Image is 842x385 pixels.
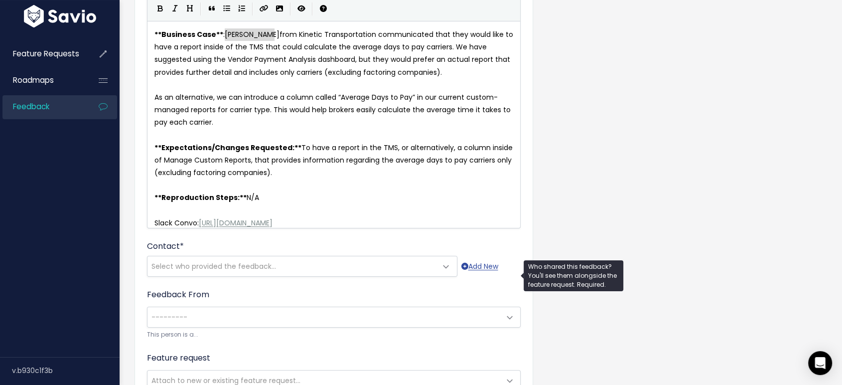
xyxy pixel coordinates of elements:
i: | [312,2,313,15]
a: Feature Requests [2,42,83,65]
span: Slack Convo: [154,218,273,228]
span: Select who provided the feedback... [151,261,276,271]
span: Expectations/Changes Requested: [161,143,294,153]
span: Reproduction Steps: [161,192,240,202]
button: Heading [182,1,197,16]
span: [PERSON_NAME] [225,29,280,39]
button: Generic List [219,1,234,16]
span: To have a report in the TMS, or alternatively, a column inside of Manage Custom Reports, that pro... [154,143,515,178]
button: Numbered List [234,1,249,16]
button: Bold [152,1,167,16]
span: Business Case [161,29,216,39]
label: Feature request [147,352,210,364]
i: | [290,2,291,15]
div: v.b930c1f3b [12,358,120,384]
button: Import an image [272,1,287,16]
div: Open Intercom Messenger [808,351,832,375]
a: Feedback [2,95,83,118]
button: Create Link [256,1,272,16]
button: Quote [204,1,219,16]
label: Contact [147,240,184,252]
span: Roadmaps [13,75,54,85]
span: Feedback [13,101,49,112]
a: Roadmaps [2,69,83,92]
i: | [200,2,201,15]
a: Add New [461,260,498,273]
label: Feedback From [147,289,209,301]
button: Italic [167,1,182,16]
img: logo-white.9d6f32f41409.svg [21,5,99,27]
button: Toggle Preview [294,1,309,16]
span: : from Kinetic Transportation communicated that they would like to have a report inside of the TM... [154,29,515,77]
span: --------- [151,312,187,322]
span: Feature Requests [13,48,79,59]
button: Markdown Guide [316,1,331,16]
span: [URL][DOMAIN_NAME] [199,218,273,228]
i: | [252,2,253,15]
small: This person is a... [147,330,521,340]
div: Who shared this feedback? You'll see them alongside the feature request. Required. [524,260,623,291]
span: As an alternative, we can introduce a column called “Average Days to Pay” in our current custom-m... [154,92,513,127]
span: N/A [154,192,259,202]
